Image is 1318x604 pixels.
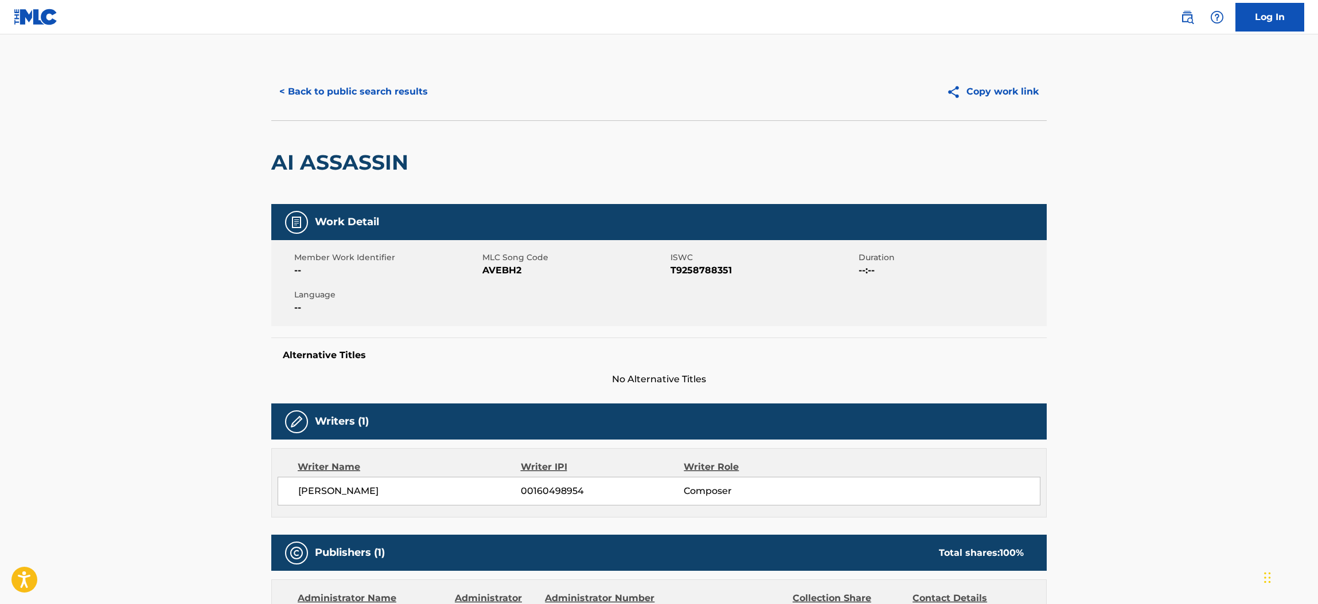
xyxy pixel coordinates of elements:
[670,264,856,277] span: T9258788351
[1176,6,1199,29] a: Public Search
[298,460,521,474] div: Writer Name
[271,77,436,106] button: < Back to public search results
[271,372,1047,386] span: No Alternative Titles
[1000,547,1024,558] span: 100 %
[946,85,966,99] img: Copy work link
[684,460,832,474] div: Writer Role
[521,460,684,474] div: Writer IPI
[294,252,479,264] span: Member Work Identifier
[298,484,521,498] span: [PERSON_NAME]
[294,289,479,301] span: Language
[482,264,668,277] span: AVEBH2
[1206,6,1229,29] div: Help
[315,415,369,428] h5: Writers (1)
[859,264,1044,277] span: --:--
[283,350,1035,361] h5: Alternative Titles
[315,546,385,559] h5: Publishers (1)
[1264,560,1271,595] div: Drag
[670,252,856,264] span: ISWC
[1210,10,1224,24] img: help
[315,215,379,229] h5: Work Detail
[859,252,1044,264] span: Duration
[294,301,479,315] span: --
[294,264,479,277] span: --
[521,484,684,498] span: 00160498954
[271,150,414,175] h2: AI ASSASSIN
[1235,3,1304,32] a: Log In
[14,9,58,25] img: MLC Logo
[684,484,832,498] span: Composer
[290,415,303,429] img: Writers
[938,77,1047,106] button: Copy work link
[1261,549,1318,604] iframe: Chat Widget
[482,252,668,264] span: MLC Song Code
[1180,10,1194,24] img: search
[290,546,303,560] img: Publishers
[290,215,303,229] img: Work Detail
[939,546,1024,560] div: Total shares:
